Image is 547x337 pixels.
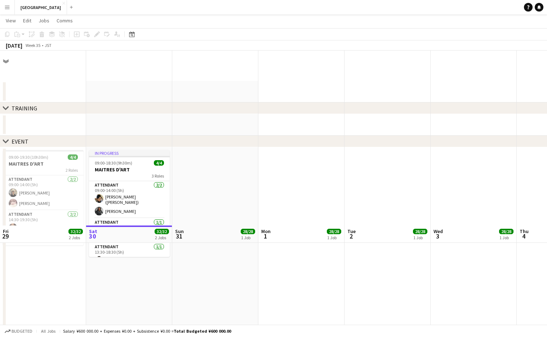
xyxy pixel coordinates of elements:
[432,232,443,240] span: 3
[433,228,443,235] span: Wed
[12,138,28,145] div: EVENT
[3,175,84,210] app-card-role: ATTENDANT2/209:00-14:00 (5h)[PERSON_NAME][PERSON_NAME]
[57,17,73,24] span: Comms
[3,16,19,25] a: View
[95,160,132,166] span: 09:00-18:30 (9h30m)
[520,228,529,235] span: Thu
[88,232,97,240] span: 30
[327,229,341,234] span: 28/28
[89,181,170,218] app-card-role: ATTENDANT2/209:00-14:00 (5h)[PERSON_NAME]([PERSON_NAME])[PERSON_NAME]
[3,161,84,167] h3: MAITRES D'ART
[54,16,76,25] a: Comms
[347,228,356,235] span: Tue
[4,327,34,335] button: Budgeted
[12,105,37,112] div: TRAINING
[63,328,231,334] div: Salary ¥600 000.00 + Expenses ¥0.00 + Subsistence ¥0.00 =
[241,235,255,240] div: 1 Job
[152,173,164,179] span: 3 Roles
[89,166,170,173] h3: MAITRES D'ART
[413,235,427,240] div: 1 Job
[3,150,84,245] app-job-card: 09:00-19:30 (10h30m)4/4MAITRES D'ART2 RolesATTENDANT2/209:00-14:00 (5h)[PERSON_NAME][PERSON_NAME]...
[69,235,83,240] div: 2 Jobs
[89,243,170,267] app-card-role: ATTENDANT1/113:30-18:30 (5h)
[24,43,42,48] span: Week 35
[174,328,231,334] span: Total Budgeted ¥600 000.00
[66,167,78,173] span: 2 Roles
[175,228,184,235] span: Sun
[155,235,169,240] div: 2 Jobs
[2,232,9,240] span: 29
[23,17,31,24] span: Edit
[68,154,78,160] span: 4/4
[89,150,170,257] app-job-card: In progress09:00-18:30 (9h30m)4/4MAITRES D'ART3 RolesATTENDANT2/209:00-14:00 (5h)[PERSON_NAME]([P...
[6,42,22,49] div: [DATE]
[39,17,49,24] span: Jobs
[413,229,427,234] span: 28/28
[9,154,48,160] span: 09:00-19:30 (10h30m)
[519,232,529,240] span: 4
[154,160,164,166] span: 4/4
[260,232,271,240] span: 1
[6,17,16,24] span: View
[68,229,83,234] span: 32/32
[3,210,84,245] app-card-role: ATTENDANT2/214:30-19:30 (5h)[PERSON_NAME][PERSON_NAME]
[36,16,52,25] a: Jobs
[3,228,9,235] span: Fri
[45,43,52,48] div: JST
[346,232,356,240] span: 2
[89,228,97,235] span: Sat
[174,232,184,240] span: 31
[241,229,255,234] span: 28/28
[261,228,271,235] span: Mon
[12,329,32,334] span: Budgeted
[327,235,341,240] div: 1 Job
[40,328,57,334] span: All jobs
[499,235,513,240] div: 1 Job
[155,229,169,234] span: 32/32
[89,218,170,243] app-card-role: ATTENDANT1/113:30-18:30 (5h)[PERSON_NAME]
[499,229,513,234] span: 28/28
[89,150,170,156] div: In progress
[20,16,34,25] a: Edit
[15,0,67,14] button: [GEOGRAPHIC_DATA]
